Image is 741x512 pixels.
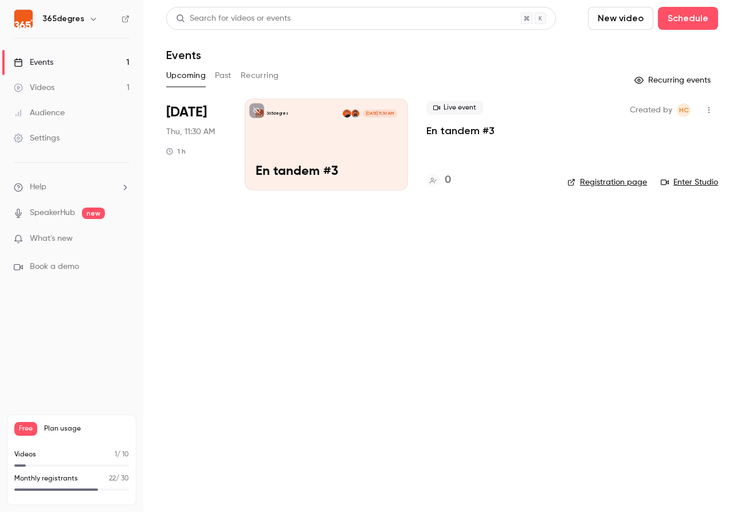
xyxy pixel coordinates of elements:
h4: 0 [445,173,451,188]
a: 0 [426,173,451,188]
a: En tandem #3 [426,124,495,138]
a: Enter Studio [661,177,718,188]
li: help-dropdown-opener [14,181,130,193]
div: Oct 2 Thu, 11:30 AM (Europe/Paris) [166,99,226,190]
p: Videos [14,450,36,460]
p: / 10 [115,450,129,460]
a: En tandem #3365degresDoriann DefemmeHélène CHOMIENNE[DATE] 11:30 AMEn tandem #3 [245,99,408,190]
p: 365degres [266,111,288,116]
h1: Events [166,48,201,62]
span: What's new [30,233,73,245]
div: 1 h [166,147,186,156]
span: Plan usage [44,424,129,433]
div: Settings [14,132,60,144]
button: Schedule [658,7,718,30]
a: SpeakerHub [30,207,75,219]
button: Recurring [241,67,279,85]
img: Hélène CHOMIENNE [343,110,351,118]
div: Audience [14,107,65,119]
span: [DATE] 11:30 AM [362,110,397,118]
p: Monthly registrants [14,474,78,484]
button: Past [215,67,232,85]
span: Hélène CHOMIENNE [677,103,691,117]
span: Thu, 11:30 AM [166,126,215,138]
h6: 365degres [42,13,84,25]
span: Free [14,422,37,436]
span: Live event [426,101,483,115]
div: Events [14,57,53,68]
p: En tandem #3 [256,165,397,179]
button: New video [588,7,653,30]
span: Help [30,181,46,193]
p: / 30 [109,474,129,484]
a: Registration page [567,177,647,188]
span: Book a demo [30,261,79,273]
img: 365degres [14,10,33,28]
span: 1 [115,451,117,458]
div: Videos [14,82,54,93]
span: Created by [630,103,672,117]
span: 22 [109,475,116,482]
button: Recurring events [629,71,718,89]
img: Doriann Defemme [351,110,359,118]
div: Search for videos or events [176,13,291,25]
span: [DATE] [166,103,207,122]
span: new [82,208,105,219]
span: HC [679,103,689,117]
button: Upcoming [166,67,206,85]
